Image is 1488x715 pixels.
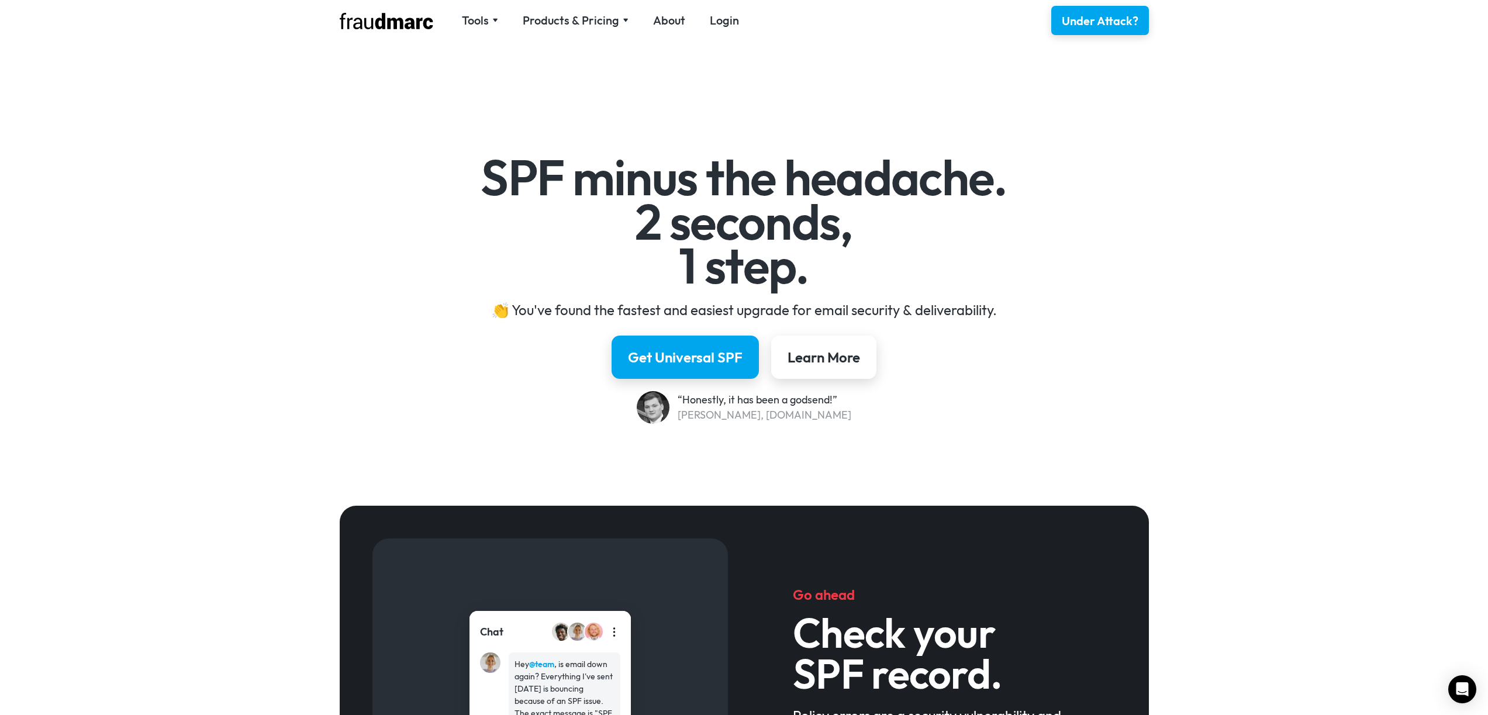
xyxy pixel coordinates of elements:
[1062,13,1138,29] div: Under Attack?
[480,624,503,640] div: Chat
[1448,675,1476,703] div: Open Intercom Messenger
[788,348,860,367] div: Learn More
[653,12,685,29] a: About
[678,407,851,423] div: [PERSON_NAME], [DOMAIN_NAME]
[523,12,619,29] div: Products & Pricing
[771,336,876,379] a: Learn More
[405,300,1083,319] div: 👏 You've found the fastest and easiest upgrade for email security & deliverability.
[462,12,489,29] div: Tools
[529,659,554,669] strong: @team
[1051,6,1149,35] a: Under Attack?
[793,585,1083,604] h5: Go ahead
[710,12,739,29] a: Login
[405,156,1083,288] h1: SPF minus the headache. 2 seconds, 1 step.
[793,612,1083,694] h3: Check your SPF record.
[628,348,743,367] div: Get Universal SPF
[612,336,759,379] a: Get Universal SPF
[462,12,498,29] div: Tools
[523,12,629,29] div: Products & Pricing
[678,392,851,407] div: “Honestly, it has been a godsend!”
